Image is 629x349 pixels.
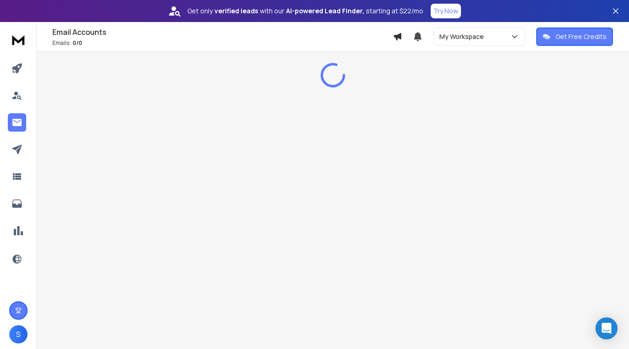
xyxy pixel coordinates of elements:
[187,6,423,16] p: Get only with our starting at $22/mo
[431,4,461,18] button: Try Now
[73,39,82,47] span: 0 / 0
[536,28,613,46] button: Get Free Credits
[52,39,393,47] p: Emails :
[214,6,258,16] strong: verified leads
[595,317,618,339] div: Open Intercom Messenger
[439,32,488,41] p: My Workspace
[286,6,364,16] strong: AI-powered Lead Finder,
[9,31,28,48] img: logo
[9,325,28,343] button: S
[556,32,607,41] p: Get Free Credits
[433,6,458,16] p: Try Now
[52,27,393,38] h1: Email Accounts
